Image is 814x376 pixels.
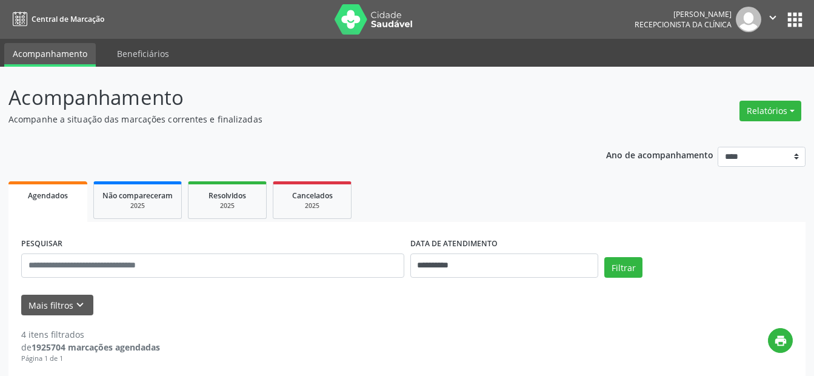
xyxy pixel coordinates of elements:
[8,113,567,126] p: Acompanhe a situação das marcações correntes e finalizadas
[28,190,68,201] span: Agendados
[736,7,761,32] img: img
[21,341,160,354] div: de
[102,201,173,210] div: 2025
[768,328,793,353] button: print
[21,295,93,316] button: Mais filtroskeyboard_arrow_down
[282,201,342,210] div: 2025
[8,9,104,29] a: Central de Marcação
[635,19,732,30] span: Recepcionista da clínica
[606,147,713,162] p: Ano de acompanhamento
[108,43,178,64] a: Beneficiários
[32,14,104,24] span: Central de Marcação
[32,341,160,353] strong: 1925704 marcações agendadas
[21,328,160,341] div: 4 itens filtrados
[102,190,173,201] span: Não compareceram
[739,101,801,121] button: Relatórios
[8,82,567,113] p: Acompanhamento
[635,9,732,19] div: [PERSON_NAME]
[21,235,62,253] label: PESQUISAR
[410,235,498,253] label: DATA DE ATENDIMENTO
[21,354,160,364] div: Página 1 de 1
[209,190,246,201] span: Resolvidos
[784,9,806,30] button: apps
[604,257,642,278] button: Filtrar
[774,334,787,347] i: print
[4,43,96,67] a: Acompanhamento
[766,11,779,24] i: 
[761,7,784,32] button: 
[292,190,333,201] span: Cancelados
[73,298,87,312] i: keyboard_arrow_down
[197,201,258,210] div: 2025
